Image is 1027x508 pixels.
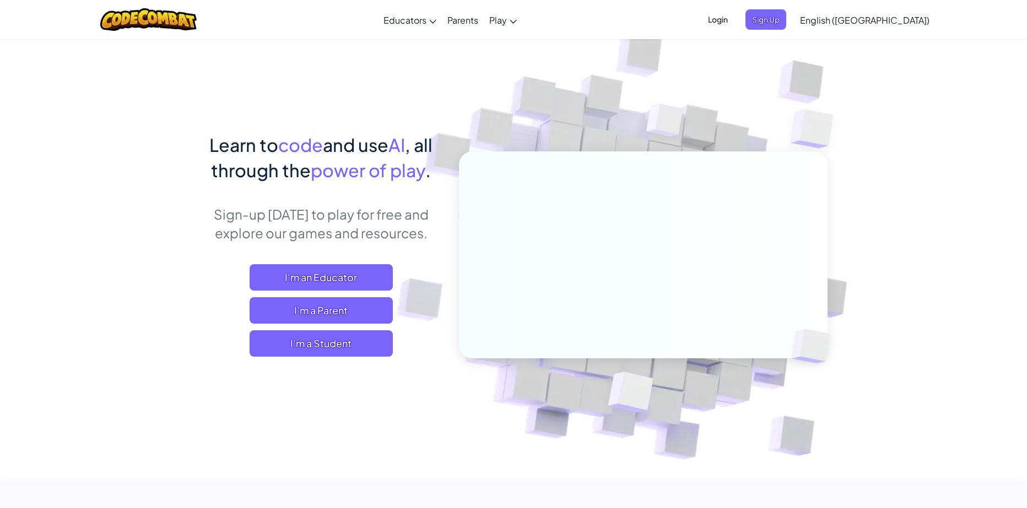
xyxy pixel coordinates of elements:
[378,5,442,35] a: Educators
[489,14,507,26] span: Play
[769,83,864,176] img: Overlap cubes
[209,134,278,156] span: Learn to
[388,134,405,156] span: AI
[425,159,431,181] span: .
[323,134,388,156] span: and use
[250,297,393,324] a: I'm a Parent
[774,306,856,386] img: Overlap cubes
[701,9,734,30] button: Login
[442,5,484,35] a: Parents
[100,8,197,31] img: CodeCombat logo
[383,14,426,26] span: Educators
[278,134,323,156] span: code
[311,159,425,181] span: power of play
[794,5,935,35] a: English ([GEOGRAPHIC_DATA])
[581,348,680,440] img: Overlap cubes
[484,5,522,35] a: Play
[626,82,705,164] img: Overlap cubes
[250,264,393,291] a: I'm an Educator
[745,9,786,30] button: Sign Up
[800,14,929,26] span: English ([GEOGRAPHIC_DATA])
[199,205,442,242] p: Sign-up [DATE] to play for free and explore our games and resources.
[250,330,393,357] button: I'm a Student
